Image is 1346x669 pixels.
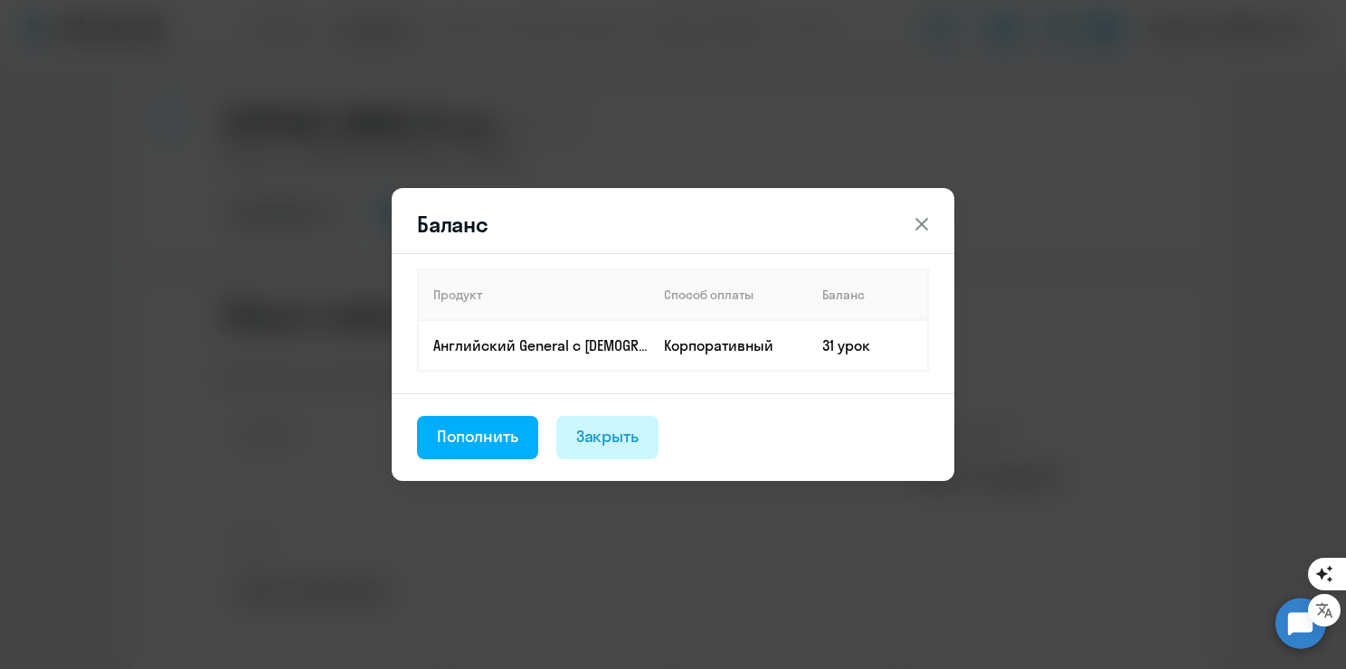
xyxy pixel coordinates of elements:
th: Продукт [418,269,649,320]
th: Способ оплаты [649,269,808,320]
button: Пополнить [417,416,538,459]
td: 31 урок [808,320,928,371]
p: Английский General с [DEMOGRAPHIC_DATA] преподавателем [433,335,649,355]
div: Пополнить [437,425,518,448]
th: Баланс [808,269,928,320]
header: Баланс [392,210,954,239]
td: Корпоративный [649,320,808,371]
button: Закрыть [556,416,659,459]
div: Закрыть [576,425,640,448]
